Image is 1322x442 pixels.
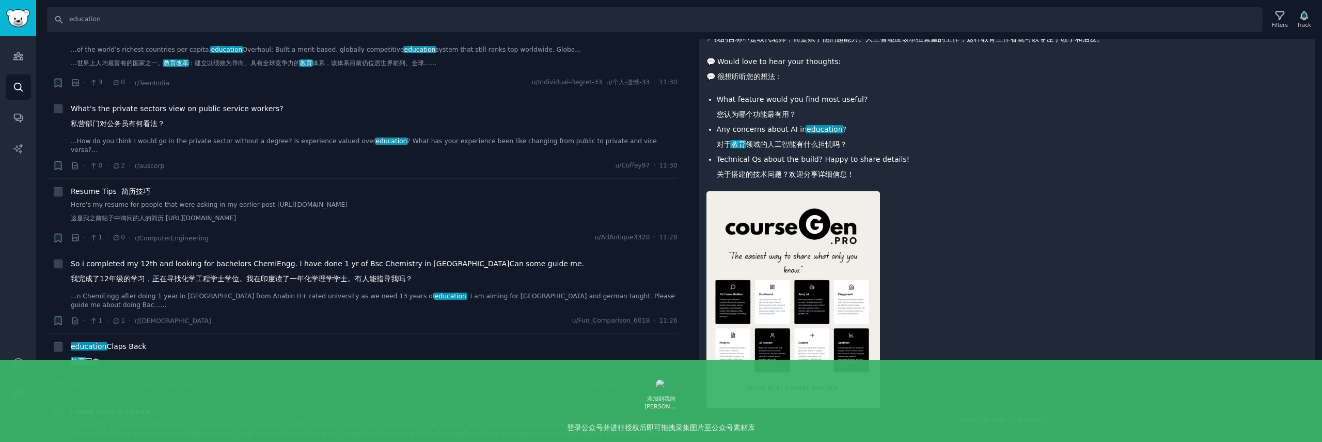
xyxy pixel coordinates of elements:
button: Track [1294,9,1315,31]
span: education [375,138,408,145]
span: · [84,233,86,243]
span: 教育 [730,140,747,148]
font: 我完成了12年级的学习，正在寻找化学工程学士学位。我在印度读了一年化学理学学士。有人能指导我吗？ [71,275,413,283]
p: 💬 Would love to hear your thoughts: [706,56,1308,86]
font: ⚡ 我的目标不是取代老师，而是赋予他们超能力。人工智能应该承担繁重的工作，这样教育工作者就可以专注于教学和启发。 [706,35,1104,43]
span: r/[DEMOGRAPHIC_DATA] [134,317,211,325]
span: u/AdAntique3320 [595,233,650,242]
span: education [210,46,243,53]
input: Search Keyword [47,7,1263,32]
span: 11:30 [659,78,677,87]
span: education [403,46,436,53]
span: 0 [112,233,125,242]
span: 11:26 [659,316,677,326]
a: What’s the private sectors view on public service workers?私营部门对公务员有何看法？ [71,103,284,133]
a: Resume Tips 简历技巧 [71,186,150,197]
span: · [653,78,655,87]
span: Claps Back [71,341,146,371]
span: 1 [89,316,102,326]
a: Here's my resume for people that were asking in my earlier post [URL][DOMAIN_NAME]这是我之前帖子中询问的人的简历... [71,201,678,227]
a: ...How do you think I would go in the private sector without a degree? Is experience valued overe... [71,137,678,155]
font: 关于搭建的技术问题？欢迎分享详细信息！ [717,170,854,178]
span: What’s the private sectors view on public service workers? [71,103,284,133]
a: So i completed my 12th and looking for bachelors ChemiEngg. I have done 1 yr of Bsc Chemistry in ... [71,258,584,288]
span: · [653,316,655,326]
span: · [129,233,131,243]
span: 11:30 [659,161,677,171]
img: 🚀 CourseGen – AI-Powered Platform for Building Courses [706,191,880,408]
span: 1 [112,316,125,326]
span: education [806,125,843,133]
span: 2 [112,161,125,171]
a: educationClaps Back教育回击 [71,341,146,371]
font: 简历技巧 [121,187,150,195]
span: · [106,233,108,243]
font: ...世界上人均最富有的国家之一。 ：建立以绩效为导向、具有全球竞争力的 体系，该体系目前仍位居世界前列。全球…… [71,59,436,67]
li: Technical Qs about the build? Happy to share details! [717,154,1308,184]
font: u/个人-遗憾-33 [606,79,650,86]
div: Track [1297,21,1311,28]
span: · [84,315,86,326]
span: education [70,342,107,350]
span: · [129,78,131,88]
font: 私营部门对公务员有何看法？ [71,119,165,128]
span: r/ComputerEngineering [134,235,209,242]
li: What feature would you find most useful? [717,94,1308,124]
font: 回击 [71,357,100,365]
li: Any concerns about AI in ? [717,124,1308,154]
div: Filters [1272,21,1288,28]
span: · [653,161,655,171]
span: · [653,233,655,242]
span: u/Individual-Regret-33 [532,78,650,87]
span: · [106,315,108,326]
span: 3 [89,78,102,87]
span: 0 [89,161,102,171]
font: 💬 很想听听您的想法： [706,72,782,81]
span: · [84,160,86,171]
span: Resume Tips [71,186,150,197]
font: 这是我之前帖子中询问的人的简历 [URL][DOMAIN_NAME] [71,215,236,222]
span: u/Coffey97 [616,161,650,171]
span: · [106,160,108,171]
span: r/auscorp [134,162,164,170]
a: ...n ChemiEngg after doing 1 year in [GEOGRAPHIC_DATA] from Anabin H+ rated university as we need... [71,292,678,310]
span: r/TeenIndia [134,80,169,87]
font: 对于 领域的人工智能有什么担忧吗？ [717,140,847,148]
span: u/Fun_Comparison_6018 [572,316,650,326]
span: 教育 [70,357,86,365]
span: 教育改革 [163,59,190,67]
img: GummySearch logo [6,9,30,27]
span: · [84,78,86,88]
a: ...of the world’s richest countries per capita.educationOverhaul: Built a merit-based, globally c... [71,45,678,72]
span: 教育 [299,59,313,67]
span: · [106,78,108,88]
span: 1 [89,233,102,242]
span: 11:28 [659,233,677,242]
span: 0 [112,78,125,87]
span: education [434,293,467,300]
span: · [129,160,131,171]
font: 您认为哪个功能最有用？ [717,110,796,118]
span: · [129,315,131,326]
